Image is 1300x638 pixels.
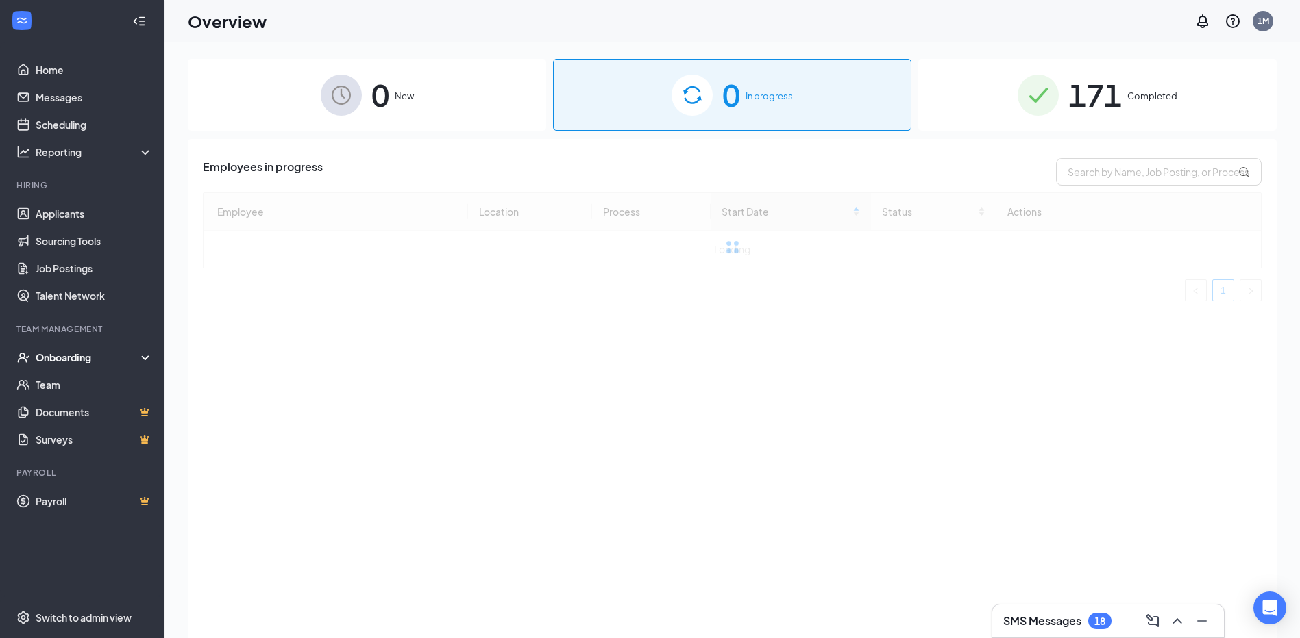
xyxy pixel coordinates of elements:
svg: Notifications [1194,13,1211,29]
h1: Overview [188,10,267,33]
svg: Analysis [16,145,30,159]
div: 18 [1094,615,1105,627]
svg: Collapse [132,14,146,28]
a: Job Postings [36,255,153,282]
button: ChevronUp [1166,610,1188,632]
a: Talent Network [36,282,153,309]
svg: ComposeMessage [1144,613,1161,629]
div: Onboarding [36,350,141,364]
button: Minimize [1191,610,1213,632]
span: 171 [1068,71,1122,118]
div: 1M [1258,15,1269,27]
div: Payroll [16,467,150,478]
span: Employees in progress [203,158,323,186]
a: Applicants [36,200,153,227]
span: New [395,89,414,103]
a: Sourcing Tools [36,227,153,255]
span: Completed [1127,89,1177,103]
a: Team [36,371,153,398]
a: SurveysCrown [36,426,153,453]
a: DocumentsCrown [36,398,153,426]
div: Hiring [16,179,150,191]
a: Scheduling [36,111,153,138]
div: Open Intercom Messenger [1253,591,1286,624]
div: Reporting [36,145,154,159]
svg: WorkstreamLogo [15,14,29,27]
a: Messages [36,84,153,111]
a: PayrollCrown [36,487,153,515]
button: ComposeMessage [1142,610,1164,632]
svg: Settings [16,611,30,624]
div: Switch to admin view [36,611,132,624]
div: Team Management [16,323,150,335]
h3: SMS Messages [1003,613,1081,628]
svg: ChevronUp [1169,613,1186,629]
span: In progress [746,89,793,103]
svg: Minimize [1194,613,1210,629]
svg: UserCheck [16,350,30,364]
a: Home [36,56,153,84]
span: 0 [371,71,389,118]
svg: QuestionInfo [1225,13,1241,29]
input: Search by Name, Job Posting, or Process [1056,158,1262,186]
span: 0 [722,71,740,118]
